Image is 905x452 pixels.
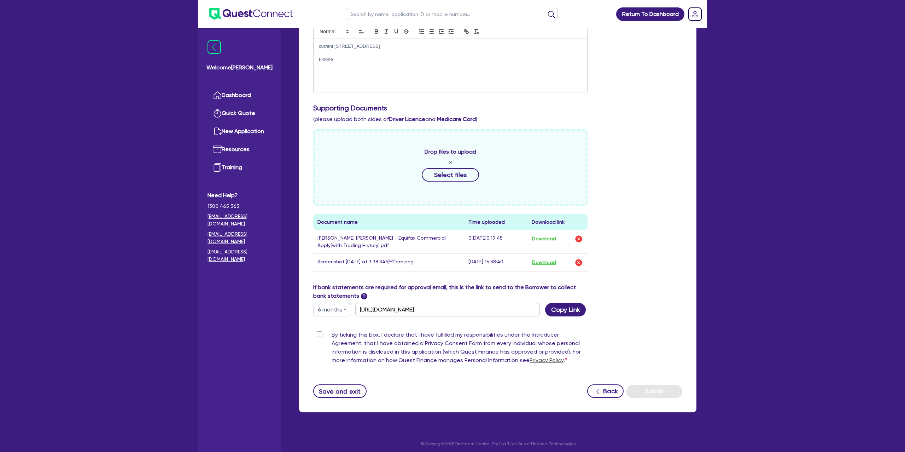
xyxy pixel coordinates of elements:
[208,141,271,159] a: Resources
[208,159,271,177] a: Training
[208,213,271,228] a: [EMAIL_ADDRESS][DOMAIN_NAME]
[208,230,271,245] a: [EMAIL_ADDRESS][DOMAIN_NAME]
[437,116,476,122] b: Medicare Card
[425,148,476,156] span: Drop files to upload
[213,127,222,136] img: new-application
[530,357,564,364] a: Privacy Policy
[361,293,367,299] span: ?
[208,191,271,200] span: Need Help?
[313,253,464,271] td: Screenshot [DATE] at 3.38.34â¯pm.png
[313,384,367,398] button: Save and exit
[208,40,221,54] img: icon-menu-close
[208,202,271,210] span: 1300 465 363
[545,303,586,316] button: Copy Link
[527,214,588,230] th: Download link
[422,168,479,182] button: Select files
[319,43,582,50] p: current [STREET_ADDRESS]
[294,441,701,447] p: © Copyright 2025 Oneteam Capital Pty Ltd T/as Quest Finance Technologies
[213,109,222,118] img: quick-quote
[313,230,464,254] td: [PERSON_NAME] [PERSON_NAME] - Equifax Commercial Apply(with Trading History).pdf
[208,248,271,263] a: [EMAIL_ADDRESS][DOMAIN_NAME]
[213,145,222,154] img: resources
[532,234,556,244] button: Download
[626,385,682,398] button: Submit
[332,331,588,367] label: By ticking this box, I declare that I have fulfilled my responsibilities under the Introducer Agr...
[313,104,682,112] h3: Supporting Documents
[464,253,527,271] td: [DATE] 15:38:40
[206,63,273,72] span: Welcome [PERSON_NAME]
[686,5,704,23] a: Dropdown toggle
[587,384,624,398] button: Back
[208,104,271,122] a: Quick Quote
[346,8,558,20] input: Search by name, application ID or mobile number...
[313,116,477,122] span: (please upload both sides of and )
[574,235,583,243] img: delete-icon
[313,303,351,316] button: Dropdown toggle
[616,7,684,21] a: Return To Dashboard
[532,258,556,267] button: Download
[213,163,222,172] img: training
[389,116,425,122] b: Driver Licence
[574,258,583,267] img: delete-icon
[464,230,527,254] td: 0[DATE]0:19:45
[208,122,271,141] a: New Application
[464,214,527,230] th: Time uploaded
[208,86,271,104] a: Dashboard
[448,159,452,165] span: or
[313,214,464,230] th: Document name
[319,56,582,63] p: Finone
[209,8,293,20] img: quest-connect-logo-blue
[313,283,588,300] label: If bank statements are required for approval email, this is the link to send to the Borrower to c...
